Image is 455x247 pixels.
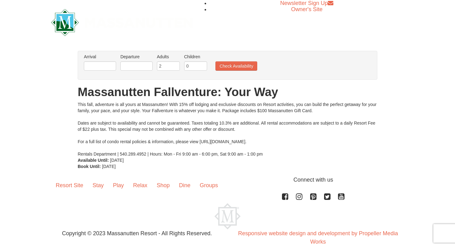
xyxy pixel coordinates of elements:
[291,6,323,12] a: Owner's Site
[214,203,240,229] img: Massanutten Resort Logo
[108,176,128,195] a: Play
[184,54,207,60] label: Children
[46,229,227,238] p: Copyright © 2023 Massanutten Resort - All Rights Reserved.
[215,61,257,71] button: Check Availability
[84,54,116,60] label: Arrival
[78,101,377,157] div: This fall, adventure is all yours at Massanutten! With 15% off lodging and exclusive discounts on...
[51,176,404,184] p: Connect with us
[51,9,193,36] img: Massanutten Resort Logo
[157,54,180,60] label: Adults
[88,176,108,195] a: Stay
[78,164,101,169] strong: Book Until:
[78,158,109,163] strong: Available Until:
[152,176,174,195] a: Shop
[238,230,398,245] a: Responsive website design and development by Propeller Media Works
[78,86,377,98] h1: Massanutten Fallventure: Your Way
[195,176,223,195] a: Groups
[120,54,153,60] label: Departure
[110,158,124,163] span: [DATE]
[174,176,195,195] a: Dine
[51,14,193,29] a: Massanutten Resort
[102,164,116,169] span: [DATE]
[51,176,88,195] a: Resort Site
[128,176,152,195] a: Relax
